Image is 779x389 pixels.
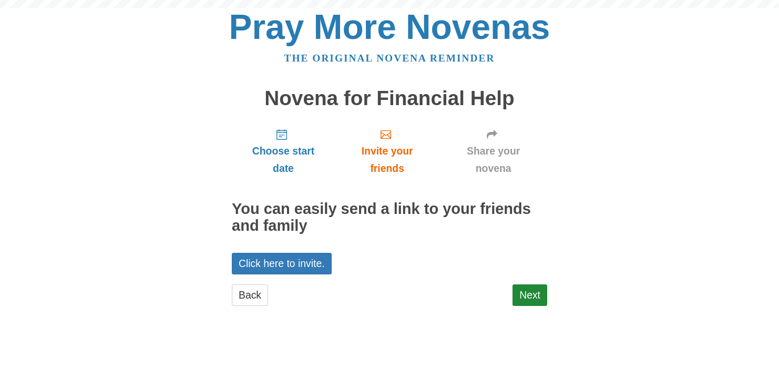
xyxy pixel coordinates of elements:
span: Invite your friends [345,142,429,177]
a: Pray More Novenas [229,7,550,46]
a: Click here to invite. [232,253,332,274]
h2: You can easily send a link to your friends and family [232,201,547,234]
a: Invite your friends [335,120,439,182]
a: Share your novena [439,120,547,182]
a: The original novena reminder [284,53,495,64]
a: Choose start date [232,120,335,182]
a: Next [512,284,547,306]
span: Choose start date [242,142,324,177]
h1: Novena for Financial Help [232,87,547,110]
a: Back [232,284,268,306]
span: Share your novena [450,142,537,177]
